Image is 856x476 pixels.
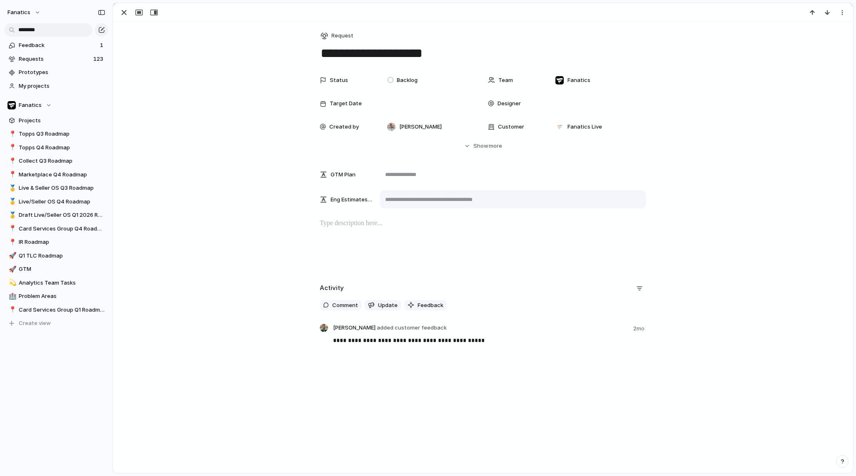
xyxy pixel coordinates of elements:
[4,39,108,52] a: Feedback1
[19,55,91,63] span: Requests
[7,184,16,192] button: 🥇
[7,292,16,300] button: 🏥
[100,41,105,50] span: 1
[19,130,105,138] span: Topps Q3 Roadmap
[19,117,105,125] span: Projects
[9,238,15,247] div: 📍
[4,80,108,92] a: My projects
[329,123,359,131] span: Created by
[331,196,373,204] span: Eng Estimates (B/iOs/A/W) in Cycles
[7,144,16,152] button: 📍
[19,144,105,152] span: Topps Q4 Roadmap
[4,223,108,235] a: 📍Card Services Group Q4 Roadmap
[9,305,15,315] div: 📍
[19,82,105,90] span: My projects
[404,300,447,311] button: Feedback
[19,211,105,219] span: Draft Live/Seller OS Q1 2026 Roadmap
[7,211,16,219] button: 🥇
[19,225,105,233] span: Card Services Group Q4 Roadmap
[7,265,16,273] button: 🚀
[633,325,646,333] span: 2mo
[4,155,108,167] a: 📍Collect Q3 Roadmap
[19,306,105,314] span: Card Services Group Q1 Roadmap
[332,301,358,310] span: Comment
[4,317,108,330] button: Create view
[7,238,16,246] button: 📍
[567,123,602,131] span: Fanatics Live
[320,283,344,293] h2: Activity
[4,169,108,181] a: 📍Marketplace Q4 Roadmap
[498,123,524,131] span: Customer
[4,53,108,65] a: Requests123
[7,8,30,17] span: fanatics
[19,198,105,206] span: Live/Seller OS Q4 Roadmap
[4,6,45,19] button: fanatics
[9,156,15,166] div: 📍
[7,306,16,314] button: 📍
[19,279,105,287] span: Analytics Team Tasks
[7,171,16,179] button: 📍
[4,209,108,221] a: 🥇Draft Live/Seller OS Q1 2026 Roadmap
[4,250,108,262] a: 🚀Q1 TLC Roadmap
[9,170,15,179] div: 📍
[19,265,105,273] span: GTM
[9,278,15,288] div: 💫
[320,300,361,311] button: Comment
[567,76,590,84] span: Fanatics
[9,143,15,152] div: 📍
[4,66,108,79] a: Prototypes
[4,182,108,194] a: 🥇Live & Seller OS Q3 Roadmap
[19,319,51,327] span: Create view
[498,76,513,84] span: Team
[320,139,646,154] button: Showmore
[397,76,418,84] span: Backlog
[9,211,15,220] div: 🥇
[4,290,108,302] a: 🏥Problem Areas
[19,184,105,192] span: Live & Seller OS Q3 Roadmap
[4,196,108,208] a: 🥇Live/Seller OS Q4 Roadmap
[4,99,108,112] button: Fanatics
[4,304,108,316] a: 📍Card Services Group Q1 Roadmap
[365,300,401,311] button: Update
[19,292,105,300] span: Problem Areas
[19,41,97,50] span: Feedback
[4,128,108,140] a: 📍Topps Q3 Roadmap
[333,324,447,332] span: [PERSON_NAME]
[93,55,105,63] span: 123
[19,101,42,109] span: Fanatics
[9,129,15,139] div: 📍
[399,123,442,131] span: [PERSON_NAME]
[19,252,105,260] span: Q1 TLC Roadmap
[19,238,105,246] span: IR Roadmap
[330,99,362,108] span: Target Date
[7,252,16,260] button: 🚀
[19,68,105,77] span: Prototypes
[330,76,348,84] span: Status
[4,263,108,275] a: 🚀GTM
[489,142,502,150] span: more
[4,277,108,289] a: 💫Analytics Team Tasks
[4,236,108,248] a: 📍IR Roadmap
[9,265,15,274] div: 🚀
[4,141,108,154] a: 📍Topps Q4 Roadmap
[7,225,16,233] button: 📍
[418,301,443,310] span: Feedback
[498,99,521,108] span: Designer
[9,251,15,260] div: 🚀
[319,30,356,42] button: Request
[19,171,105,179] span: Marketplace Q4 Roadmap
[7,130,16,138] button: 📍
[331,32,353,40] span: Request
